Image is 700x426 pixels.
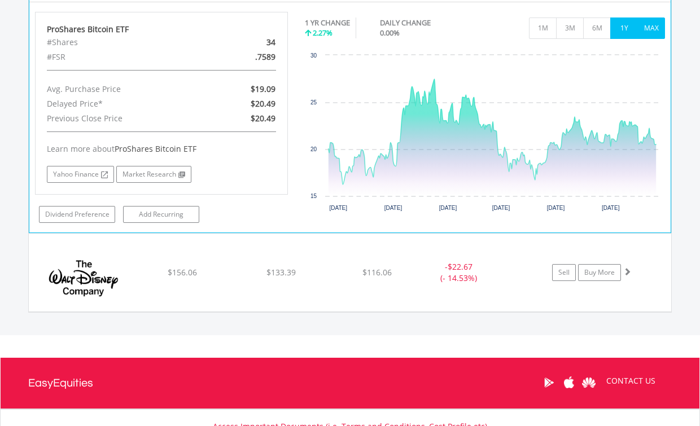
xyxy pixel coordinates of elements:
a: Google Play [539,365,559,400]
text: 25 [310,99,317,106]
span: $22.67 [448,261,473,272]
span: 2.27% [313,28,333,38]
div: Avg. Purchase Price [38,82,202,96]
a: Huawei [579,365,598,400]
span: $20.49 [251,98,275,109]
div: ProShares Bitcoin ETF [47,24,276,35]
div: 1 YR CHANGE [305,17,350,28]
img: EQU.US.DIS.png [34,248,132,309]
a: Add Recurring [123,206,199,223]
a: Dividend Preference [39,206,115,223]
a: Market Research [116,166,191,183]
a: Sell [552,264,576,281]
div: Previous Close Price [38,111,202,126]
svg: Interactive chart [305,50,665,219]
span: $19.09 [251,84,275,94]
text: [DATE] [546,205,565,211]
text: 30 [310,52,317,59]
a: Apple [559,365,579,400]
div: DAILY CHANGE [380,17,470,28]
span: $116.06 [362,267,392,278]
div: #Shares [38,35,202,50]
span: $133.39 [266,267,296,278]
text: [DATE] [439,205,457,211]
div: 34 [202,35,284,50]
a: EasyEquities [28,358,93,409]
button: 1M [529,17,557,39]
text: [DATE] [601,205,619,211]
a: Buy More [578,264,621,281]
div: Learn more about [47,143,276,155]
div: - (- 14.53%) [416,261,501,284]
text: [DATE] [384,205,402,211]
div: #FSR [38,50,202,64]
text: [DATE] [329,205,347,211]
button: MAX [637,17,665,39]
span: $20.49 [251,113,275,124]
button: 6M [583,17,611,39]
a: CONTACT US [598,365,663,397]
div: .7589 [202,50,284,64]
text: [DATE] [492,205,510,211]
a: Yahoo Finance [47,166,114,183]
button: 1Y [610,17,638,39]
button: 3M [556,17,584,39]
span: 0.00% [380,28,400,38]
div: Delayed Price* [38,96,202,111]
text: 15 [310,193,317,199]
span: $156.06 [168,267,197,278]
span: ProShares Bitcoin ETF [115,143,196,154]
div: Chart. Highcharts interactive chart. [305,50,666,219]
text: 20 [310,146,317,152]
